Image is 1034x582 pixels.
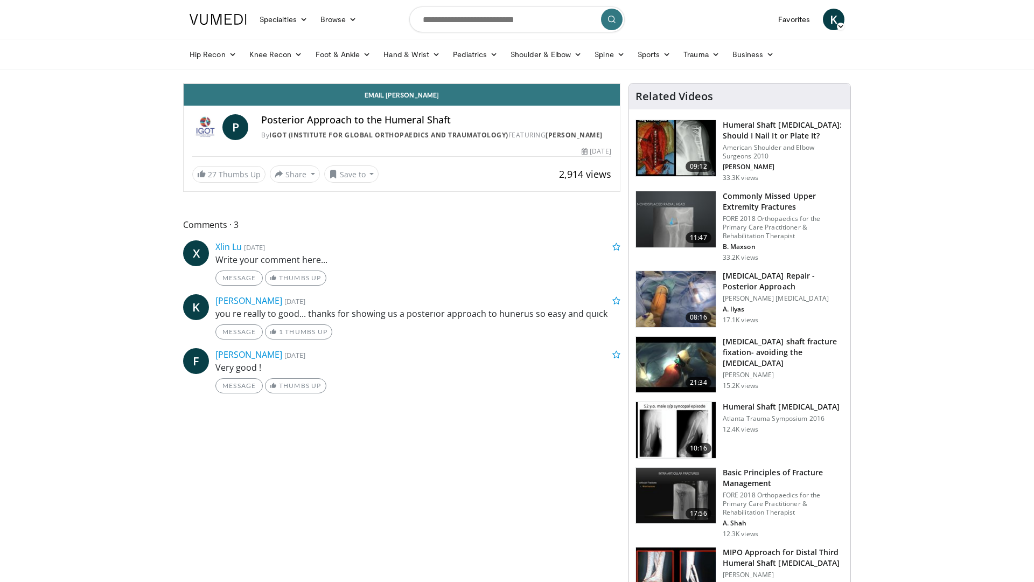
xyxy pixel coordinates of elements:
[686,377,711,388] span: 21:34
[635,191,844,262] a: 11:47 Commonly Missed Upper Extremity Fractures FORE 2018 Orthopaedics for the Primary Care Pract...
[504,44,588,65] a: Shoulder & Elbow
[377,44,446,65] a: Hand & Wrist
[183,44,243,65] a: Hip Recon
[208,169,216,179] span: 27
[222,114,248,140] a: P
[686,232,711,243] span: 11:47
[314,9,364,30] a: Browse
[723,316,758,324] p: 17.1K views
[253,9,314,30] a: Specialties
[215,295,282,307] a: [PERSON_NAME]
[636,120,716,176] img: sot_1.png.150x105_q85_crop-smart_upscale.jpg
[215,349,282,361] a: [PERSON_NAME]
[636,271,716,327] img: 2d9d5c8a-c6e4-4c2d-a054-0024870ca918.150x105_q85_crop-smart_upscale.jpg
[636,337,716,393] img: 242296_0001_1.png.150x105_q85_crop-smart_upscale.jpg
[184,84,620,84] video-js: Video Player
[446,44,504,65] a: Pediatrics
[265,378,326,393] a: Thumbs Up
[546,130,603,140] a: [PERSON_NAME]
[723,120,844,141] h3: Humeral Shaft [MEDICAL_DATA]: Should I Nail It or Plate It?
[309,44,378,65] a: Foot & Ankle
[723,336,844,369] h3: [MEDICAL_DATA] shaft fracture fixation- avoiding the [MEDICAL_DATA]
[823,9,844,30] a: K
[192,166,266,183] a: 27 Thumbs Up
[723,174,758,182] p: 33.3K views
[183,240,209,266] a: X
[723,191,844,212] h3: Commonly Missed Upper Extremity Fractures
[723,143,844,161] p: American Shoulder and Elbow Surgeons 2010
[723,519,844,528] p: A. Shah
[631,44,677,65] a: Sports
[284,350,305,360] small: [DATE]
[723,305,844,314] p: A. Ilyas
[261,130,611,140] div: By FEATURING
[686,508,711,519] span: 17:56
[215,324,263,339] a: Message
[183,218,620,232] span: Comments 3
[215,307,620,320] p: you re really to good... thanks for showing us a posterıor approach to hunerus so easy and quıck
[582,147,611,156] div: [DATE]
[723,371,844,379] p: [PERSON_NAME]
[244,242,265,252] small: [DATE]
[215,241,242,253] a: Xlin Lu
[215,378,263,393] a: Message
[635,467,844,538] a: 17:56 Basic Principles of Fracture Management FORE 2018 Orthopaedics for the Primary Care Practit...
[723,491,844,517] p: FORE 2018 Orthopaedics for the Primary Care Practitioner & Rehabilitation Therapist
[723,467,844,489] h3: Basic Principles of Fracture Management
[686,443,711,454] span: 10:16
[559,168,611,181] span: 2,914 views
[183,294,209,320] a: K
[686,312,711,323] span: 08:16
[723,425,758,434] p: 12.4K views
[588,44,631,65] a: Spine
[723,530,758,538] p: 12.3K views
[635,90,713,103] h4: Related Videos
[723,253,758,262] p: 33.2K views
[723,414,840,423] p: Atlanta Trauma Symposium 2016
[635,336,844,393] a: 21:34 [MEDICAL_DATA] shaft fracture fixation- avoiding the [MEDICAL_DATA] [PERSON_NAME] 15.2K views
[635,120,844,182] a: 09:12 Humeral Shaft [MEDICAL_DATA]: Should I Nail It or Plate It? American Shoulder and Elbow Sur...
[723,271,844,292] h3: [MEDICAL_DATA] Repair - Posterior Approach
[636,402,716,458] img: 07b752e8-97b8-4335-b758-0a065a348e4e.150x105_q85_crop-smart_upscale.jpg
[635,271,844,328] a: 08:16 [MEDICAL_DATA] Repair - Posterior Approach [PERSON_NAME] [MEDICAL_DATA] A. Ilyas 17.1K views
[183,348,209,374] a: F
[270,165,320,183] button: Share
[265,324,332,339] a: 1 Thumbs Up
[723,294,844,303] p: [PERSON_NAME] [MEDICAL_DATA]
[723,214,844,240] p: FORE 2018 Orthopaedics for the Primary Care Practitioner & Rehabilitation Therapist
[279,328,283,336] span: 1
[184,84,620,106] a: Email [PERSON_NAME]
[723,547,844,569] h3: MIPO Approach for Distal Third Humeral Shaft [MEDICAL_DATA]
[726,44,781,65] a: Business
[636,468,716,524] img: bc1996f8-a33c-46db-95f7-836c2427973f.150x105_q85_crop-smart_upscale.jpg
[723,571,844,579] p: [PERSON_NAME]
[192,114,218,140] img: IGOT (Institute for Global Orthopaedics and Traumatology)
[269,130,508,140] a: IGOT (Institute for Global Orthopaedics and Traumatology)
[243,44,309,65] a: Knee Recon
[215,271,263,286] a: Message
[636,191,716,247] img: b2c65235-e098-4cd2-ab0f-914df5e3e270.150x105_q85_crop-smart_upscale.jpg
[686,161,711,172] span: 09:12
[284,296,305,306] small: [DATE]
[635,401,844,459] a: 10:16 Humeral Shaft [MEDICAL_DATA] Atlanta Trauma Symposium 2016 12.4K views
[677,44,726,65] a: Trauma
[215,253,620,266] p: Write your comment here...
[409,6,625,32] input: Search topics, interventions
[723,401,840,412] h3: Humeral Shaft [MEDICAL_DATA]
[190,14,247,25] img: VuMedi Logo
[723,382,758,390] p: 15.2K views
[261,114,611,126] h4: Posterior Approach to the Humeral Shaft
[324,165,379,183] button: Save to
[215,361,620,374] p: Very good !
[772,9,816,30] a: Favorites
[723,242,844,251] p: B. Maxson
[265,271,326,286] a: Thumbs Up
[723,163,844,171] p: [PERSON_NAME]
